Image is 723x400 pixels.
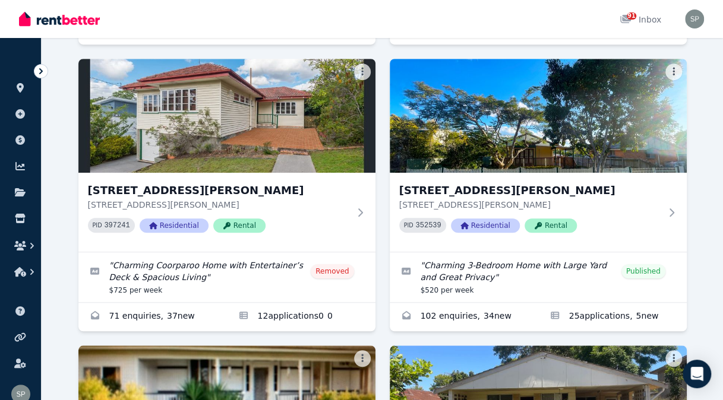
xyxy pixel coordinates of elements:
div: Open Intercom Messenger [683,360,711,388]
a: Enquiries for 24 Southampton Rd, Ellen Grove [390,303,538,331]
span: 91 [627,12,636,20]
span: Rental [525,218,577,233]
img: RentBetter [19,10,100,28]
p: [STREET_ADDRESS][PERSON_NAME] [399,199,661,211]
span: Residential [140,218,209,233]
button: More options [665,64,682,80]
h3: [STREET_ADDRESS][PERSON_NAME] [88,182,349,199]
div: Inbox [620,14,661,26]
a: Edit listing: Charming 3-Bedroom Home with Large Yard and Great Privacy [390,252,687,302]
button: More options [354,350,371,367]
small: PID [404,222,413,228]
span: Residential [451,218,520,233]
code: 397241 [104,221,130,230]
a: Applications for 24 Southampton Rd, Ellen Grove [538,303,687,331]
img: Steven Purcell [685,9,704,28]
code: 352539 [415,221,441,230]
small: PID [93,222,102,228]
a: 24 Southampton Rd, Ellen Grove[STREET_ADDRESS][PERSON_NAME][STREET_ADDRESS][PERSON_NAME]PID 35253... [390,59,687,252]
a: Enquiries for 21 Walker St, Coorparoo [78,303,227,331]
button: More options [354,64,371,80]
img: 24 Southampton Rd, Ellen Grove [390,59,687,173]
a: Applications for 21 Walker St, Coorparoo [227,303,375,331]
img: 21 Walker St, Coorparoo [78,59,375,173]
a: Edit listing: Charming Coorparoo Home with Entertainer’s Deck & Spacious Living [78,252,375,302]
span: Rental [213,218,266,233]
button: More options [665,350,682,367]
h3: [STREET_ADDRESS][PERSON_NAME] [399,182,661,199]
p: [STREET_ADDRESS][PERSON_NAME] [88,199,349,211]
a: 21 Walker St, Coorparoo[STREET_ADDRESS][PERSON_NAME][STREET_ADDRESS][PERSON_NAME]PID 397241Reside... [78,59,375,252]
